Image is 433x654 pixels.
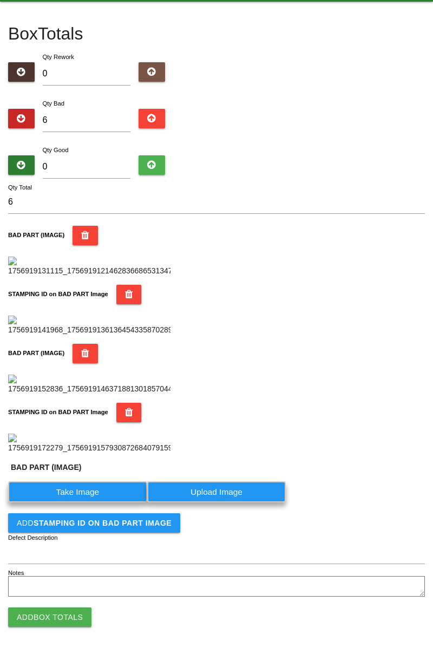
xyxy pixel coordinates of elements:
[8,350,64,356] b: BAD PART (IMAGE)
[8,513,180,533] button: AddSTAMPING ID on BAD PART Image
[8,481,147,502] label: Take Image
[73,226,98,245] button: BAD PART (IMAGE)
[43,54,74,60] label: Qty Rework
[8,568,24,578] label: Notes
[8,291,108,297] b: STAMPING ID on BAD PART Image
[8,409,108,415] b: STAMPING ID on BAD PART Image
[43,147,69,153] label: Qty Good
[8,232,64,238] b: BAD PART (IMAGE)
[11,463,81,472] b: BAD PART (IMAGE)
[8,257,170,277] img: 1756919131115_17569191214628366865313475326330.jpg
[43,100,64,107] label: Qty Bad
[34,519,172,527] b: STAMPING ID on BAD PART Image
[8,375,170,395] img: 1756919152836_17569191463718813018570445073111.jpg
[116,403,142,422] button: STAMPING ID on BAD PART Image
[8,607,91,627] button: AddBox Totals
[116,285,142,304] button: STAMPING ID on BAD PART Image
[8,183,32,192] label: Qty Total
[8,533,58,542] label: Defect Description
[73,344,98,363] button: BAD PART (IMAGE)
[8,316,170,336] img: 1756919141968_17569191361364543358702894510518.jpg
[147,481,286,502] label: Upload Image
[8,434,170,454] img: 1756919172279_17569191579308726840791599354482.jpg
[8,24,425,43] h4: Box Totals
